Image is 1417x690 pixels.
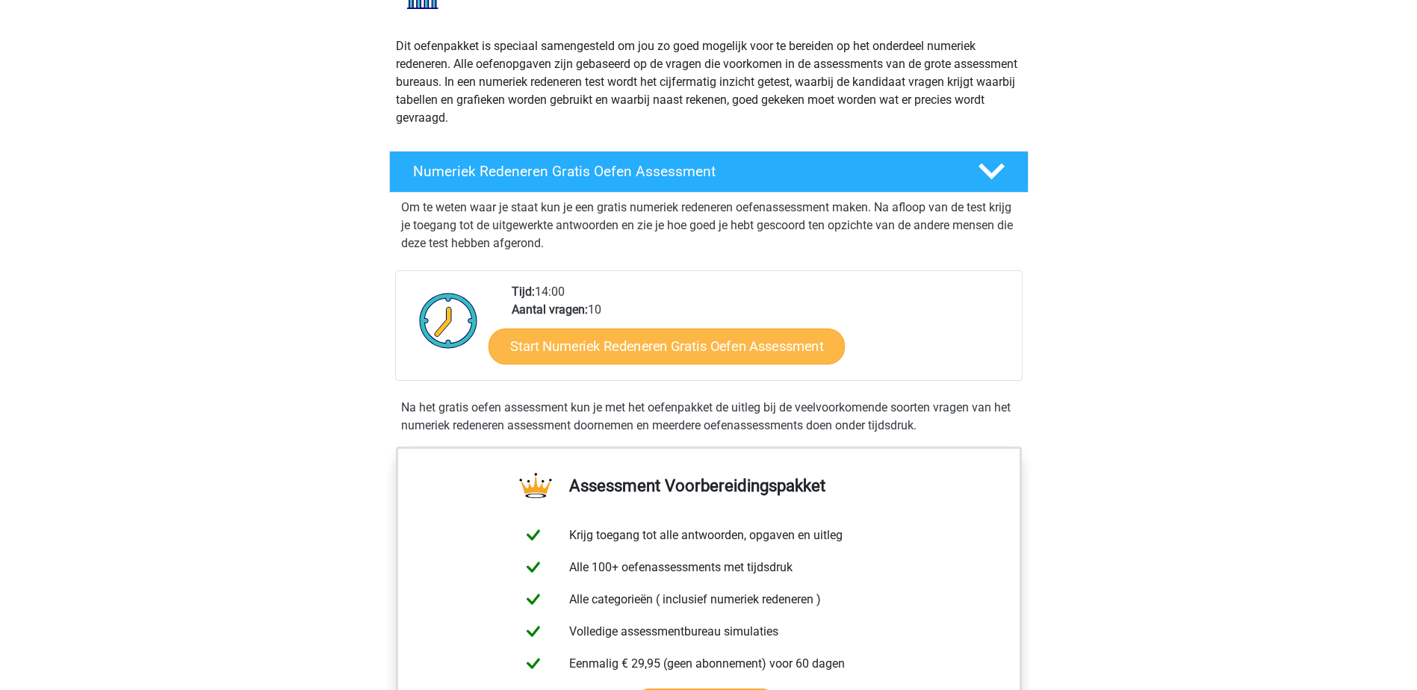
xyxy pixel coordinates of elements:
[512,302,588,317] b: Aantal vragen:
[401,199,1017,252] p: Om te weten waar je staat kun je een gratis numeriek redeneren oefenassessment maken. Na afloop v...
[489,328,845,364] a: Start Numeriek Redeneren Gratis Oefen Assessment
[411,283,486,358] img: Klok
[396,37,1022,127] p: Dit oefenpakket is speciaal samengesteld om jou zo goed mogelijk voor te bereiden op het onderdee...
[500,283,1021,380] div: 14:00 10
[395,399,1023,435] div: Na het gratis oefen assessment kun je met het oefenpakket de uitleg bij de veelvoorkomende soorte...
[413,163,954,180] h4: Numeriek Redeneren Gratis Oefen Assessment
[383,151,1035,193] a: Numeriek Redeneren Gratis Oefen Assessment
[512,285,535,299] b: Tijd:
